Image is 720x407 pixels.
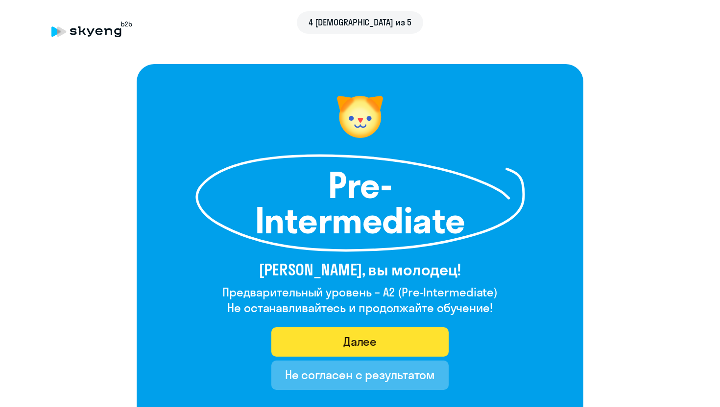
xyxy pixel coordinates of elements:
div: Далее [343,334,377,349]
button: Далее [271,327,449,357]
h3: [PERSON_NAME], вы молодец! [222,260,498,279]
h4: Предварительный уровень – A2 (Pre-Intermediate) [222,284,498,300]
img: level [331,88,389,146]
span: 4 [DEMOGRAPHIC_DATA] из 5 [309,16,411,29]
h4: Не останавливайтесь и продолжайте обучение! [222,300,498,316]
h1: Pre-Intermediate [247,168,473,238]
div: Не согласен с результатом [285,367,435,383]
button: Не согласен с результатом [271,361,449,390]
